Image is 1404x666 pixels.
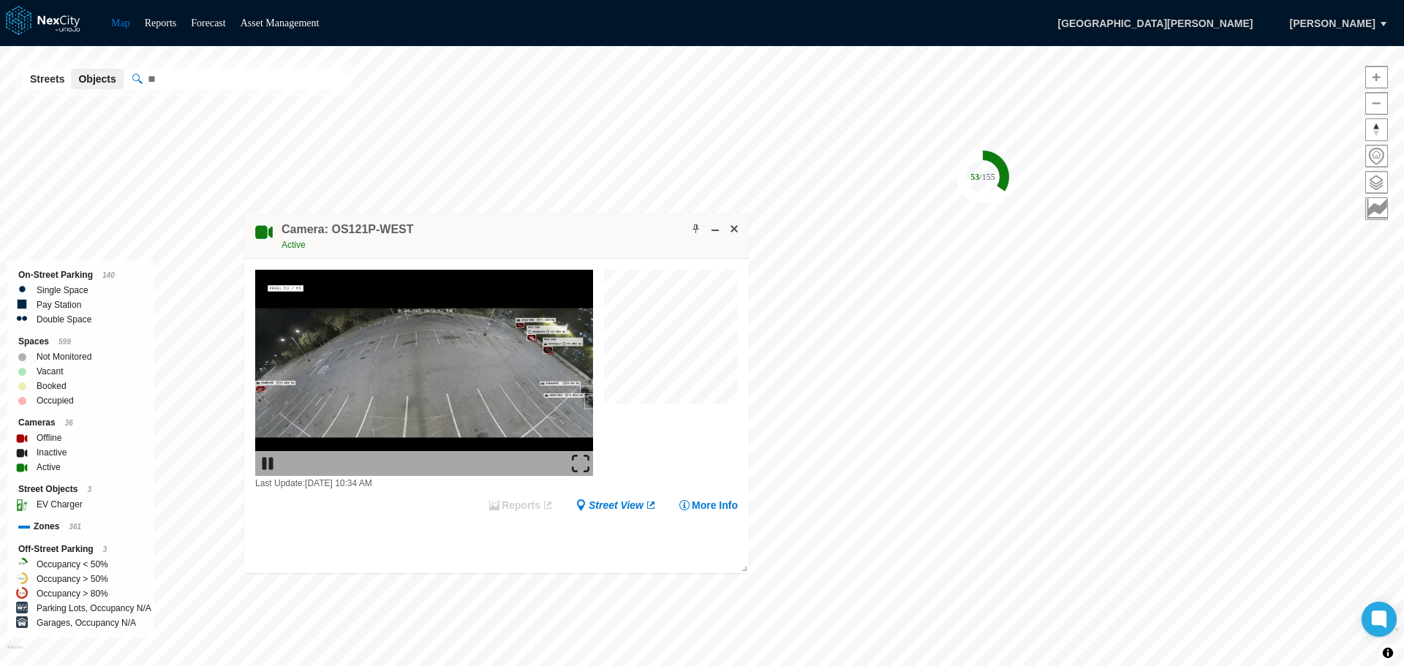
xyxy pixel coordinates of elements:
[1365,118,1388,141] button: Reset bearing to north
[18,334,143,349] div: Spaces
[145,18,177,29] a: Reports
[37,312,91,327] label: Double Space
[255,476,593,491] div: Last Update: [DATE] 10:34 AM
[241,18,320,29] a: Asset Management
[7,645,23,662] a: Mapbox homepage
[259,455,276,472] img: play
[37,601,151,616] label: Parking Lots, Occupancy N/A
[18,482,143,497] div: Street Objects
[282,240,306,250] span: Active
[572,455,589,472] img: expand
[18,268,143,283] div: On-Street Parking
[1042,11,1268,36] span: [GEOGRAPHIC_DATA][PERSON_NAME]
[1290,16,1375,31] span: [PERSON_NAME]
[1365,145,1388,167] button: Home
[589,498,643,512] span: Street View
[575,498,657,512] a: Street View
[111,18,130,29] a: Map
[18,519,143,534] div: Zones
[1366,67,1387,88] span: Zoom in
[679,498,738,512] button: More Info
[23,69,72,89] button: Streets
[956,151,1009,203] div: Map marker
[1384,645,1392,661] span: Toggle attribution
[1366,119,1387,140] span: Reset bearing to north
[979,172,994,182] tspan: / 155
[37,557,108,572] label: Occupancy < 50%
[1365,66,1388,88] button: Zoom in
[78,72,116,86] span: Objects
[102,271,115,279] span: 140
[69,523,81,531] span: 361
[970,172,979,182] tspan: 53
[1275,11,1391,36] button: [PERSON_NAME]
[37,616,136,630] label: Garages, Occupancy N/A
[191,18,225,29] a: Forecast
[37,379,67,393] label: Booked
[65,419,73,427] span: 36
[30,72,64,86] span: Streets
[37,393,74,408] label: Occupied
[37,298,81,312] label: Pay Station
[37,349,91,364] label: Not Monitored
[37,364,63,379] label: Vacant
[58,338,71,346] span: 599
[37,497,83,512] label: EV Charger
[18,415,143,431] div: Cameras
[71,69,123,89] button: Objects
[37,283,88,298] label: Single Space
[87,485,91,493] span: 3
[282,222,414,238] h4: Double-click to make header text selectable
[604,270,746,412] canvas: Map
[282,222,414,252] div: Double-click to make header text selectable
[37,445,67,460] label: Inactive
[1365,197,1388,220] button: Key metrics
[37,431,61,445] label: Offline
[1366,93,1387,114] span: Zoom out
[1365,92,1388,115] button: Zoom out
[18,542,143,557] div: Off-Street Parking
[37,586,108,601] label: Occupancy > 80%
[692,498,738,512] span: More Info
[1379,644,1397,662] button: Toggle attribution
[37,460,61,474] label: Active
[37,572,108,586] label: Occupancy > 50%
[1365,171,1388,194] button: Layers management
[255,270,593,476] img: video
[103,545,107,553] span: 3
